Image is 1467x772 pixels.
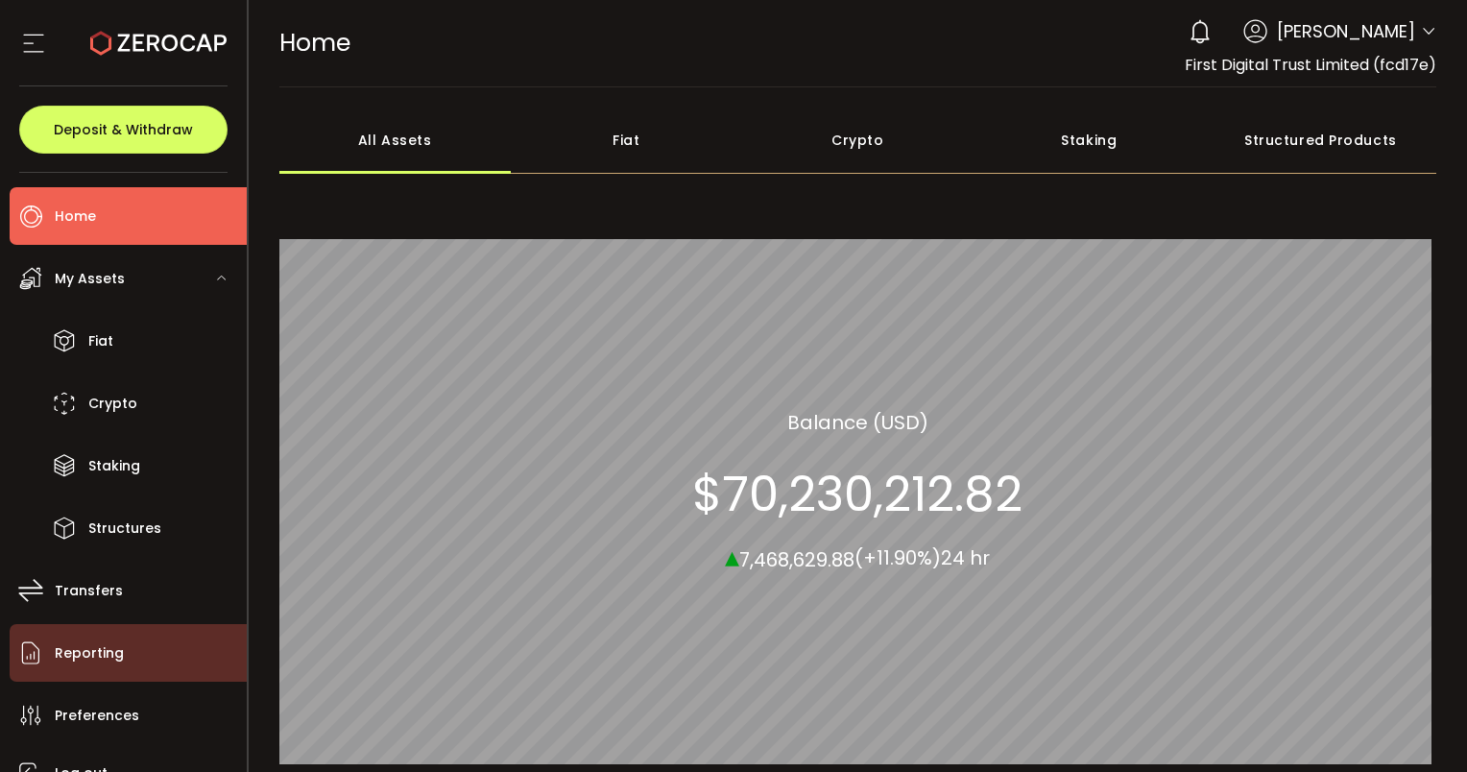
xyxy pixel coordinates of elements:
span: Staking [88,452,140,480]
span: Deposit & Withdraw [54,123,193,136]
div: Staking [974,107,1205,174]
span: Transfers [55,577,123,605]
iframe: Chat Widget [1371,680,1467,772]
span: Preferences [55,702,139,730]
section: $70,230,212.82 [692,465,1022,522]
section: Balance (USD) [787,407,928,436]
span: ▴ [725,535,739,576]
span: Crypto [88,390,137,418]
span: My Assets [55,265,125,293]
button: Deposit & Withdraw [19,106,228,154]
span: Structures [88,515,161,543]
div: All Assets [279,107,511,174]
span: 7,468,629.88 [739,545,854,572]
span: Home [279,26,350,60]
div: Fiat [511,107,742,174]
div: Crypto [742,107,974,174]
span: Fiat [88,327,113,355]
span: (+11.90%) [854,544,941,571]
span: 24 hr [941,544,990,571]
span: Home [55,203,96,230]
span: Reporting [55,639,124,667]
